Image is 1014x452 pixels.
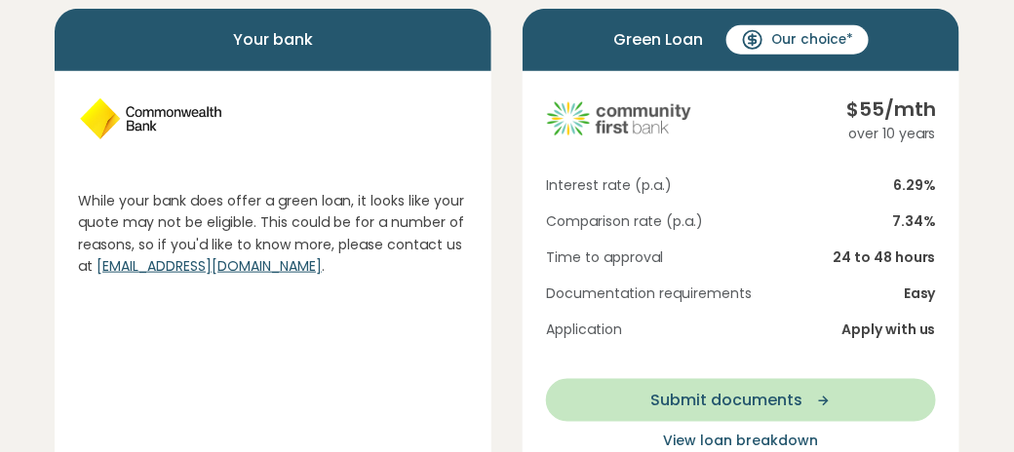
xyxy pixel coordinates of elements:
span: Your bank [233,24,313,56]
span: Documentation requirements [546,283,752,304]
button: Submit documents [546,379,936,422]
div: $ 55 /mth [846,94,936,124]
span: 7.34 % [892,211,936,232]
span: View loan breakdown [664,431,819,450]
a: [EMAIL_ADDRESS][DOMAIN_NAME] [97,256,322,276]
span: Our choice* [771,30,853,50]
span: Green Loan [613,24,703,56]
span: 24 to 48 hours [833,247,936,268]
button: View loan breakdown [546,430,936,452]
span: Application [546,320,622,340]
span: Apply with us [841,320,936,340]
span: 6.29 % [893,175,936,196]
span: Submit documents [650,389,802,412]
div: over 10 years [846,124,936,144]
p: While your bank does offer a green loan, it looks like your quote may not be eligible. This could... [78,190,468,278]
span: Comparison rate (p.a.) [546,211,703,232]
img: cba logo [78,94,224,143]
span: Easy [904,283,936,304]
span: Interest rate (p.a.) [546,175,672,196]
span: Time to approval [546,247,663,268]
img: community-first logo [546,94,692,143]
